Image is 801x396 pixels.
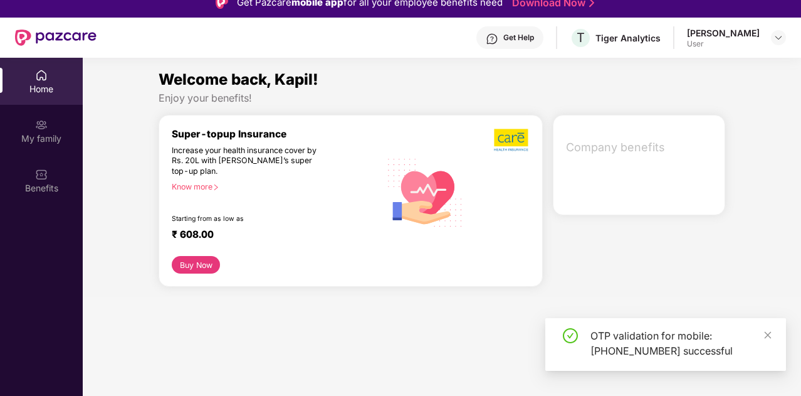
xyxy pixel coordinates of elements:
[35,69,48,82] img: svg+xml;base64,PHN2ZyBpZD0iSG9tZSIgeG1sbnM9Imh0dHA6Ly93d3cudzMub3JnLzIwMDAvc3ZnIiB3aWR0aD0iMjAiIG...
[494,128,530,152] img: b5dec4f62d2307b9de63beb79f102df3.png
[687,39,760,49] div: User
[763,331,772,340] span: close
[566,139,715,156] span: Company benefits
[212,184,219,191] span: right
[380,146,470,237] img: svg+xml;base64,PHN2ZyB4bWxucz0iaHR0cDovL3d3dy53My5vcmcvMjAwMC9zdmciIHhtbG5zOnhsaW5rPSJodHRwOi8vd3...
[172,228,368,243] div: ₹ 608.00
[15,29,97,46] img: New Pazcare Logo
[172,182,373,191] div: Know more
[590,328,771,358] div: OTP validation for mobile: [PHONE_NUMBER] successful
[558,131,725,164] div: Company benefits
[35,168,48,181] img: svg+xml;base64,PHN2ZyBpZD0iQmVuZWZpdHMiIHhtbG5zPSJodHRwOi8vd3d3LnczLm9yZy8yMDAwL3N2ZyIgd2lkdGg9Ij...
[486,33,498,45] img: svg+xml;base64,PHN2ZyBpZD0iSGVscC0zMngzMiIgeG1sbnM9Imh0dHA6Ly93d3cudzMub3JnLzIwMDAvc3ZnIiB3aWR0aD...
[159,70,318,88] span: Welcome back, Kapil!
[172,128,380,140] div: Super-topup Insurance
[172,256,220,274] button: Buy Now
[563,328,578,343] span: check-circle
[595,32,661,44] div: Tiger Analytics
[159,92,725,105] div: Enjoy your benefits!
[172,215,327,223] div: Starting from as low as
[503,33,534,43] div: Get Help
[687,27,760,39] div: [PERSON_NAME]
[35,119,48,131] img: svg+xml;base64,PHN2ZyB3aWR0aD0iMjAiIGhlaWdodD0iMjAiIHZpZXdCb3g9IjAgMCAyMCAyMCIgZmlsbD0ibm9uZSIgeG...
[773,33,783,43] img: svg+xml;base64,PHN2ZyBpZD0iRHJvcGRvd24tMzJ4MzIiIHhtbG5zPSJodHRwOi8vd3d3LnczLm9yZy8yMDAwL3N2ZyIgd2...
[172,146,327,177] div: Increase your health insurance cover by Rs. 20L with [PERSON_NAME]’s super top-up plan.
[577,30,585,45] span: T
